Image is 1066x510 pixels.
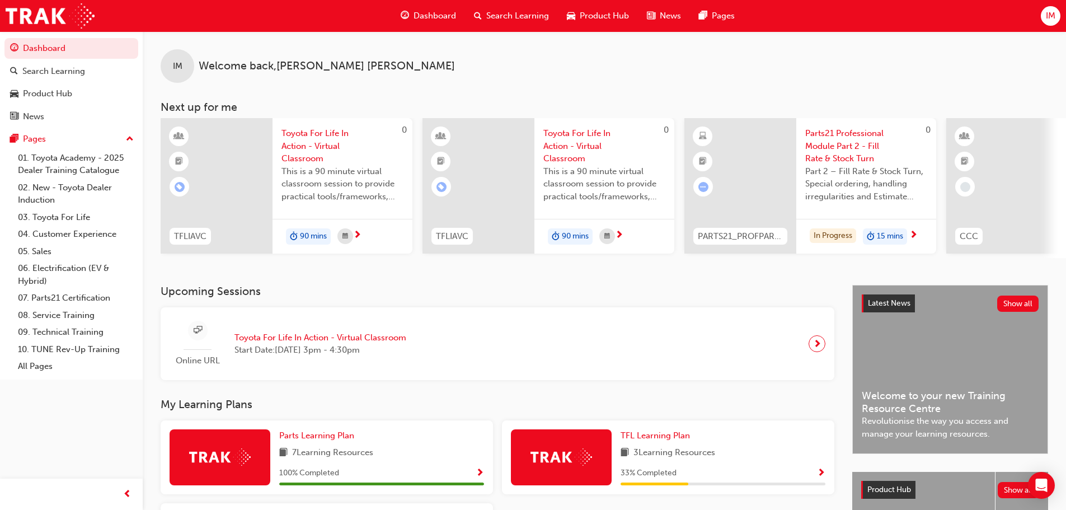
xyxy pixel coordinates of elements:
span: Latest News [868,298,910,308]
a: Parts Learning Plan [279,429,359,442]
span: TFLIAVC [174,230,206,243]
a: Product HubShow all [861,481,1039,499]
span: 90 mins [300,230,327,243]
span: search-icon [474,9,482,23]
span: Show Progress [476,469,484,479]
span: 33 % Completed [621,467,677,480]
span: next-icon [813,336,821,352]
button: Show Progress [476,466,484,480]
span: 3 Learning Resources [633,446,715,460]
span: sessionType_ONLINE_URL-icon [194,324,202,338]
span: Parts Learning Plan [279,431,354,441]
span: Show Progress [817,469,825,479]
span: Toyota For Life In Action - Virtual Classroom [543,127,665,165]
span: Pages [712,10,735,22]
span: guage-icon [401,9,409,23]
span: news-icon [647,9,655,23]
span: learningRecordVerb_ENROLL-icon [436,182,447,192]
a: 09. Technical Training [13,324,138,341]
span: book-icon [621,446,629,460]
div: Search Learning [22,65,85,78]
span: learningRecordVerb_NONE-icon [960,182,970,192]
span: book-icon [279,446,288,460]
span: up-icon [126,132,134,147]
button: IM [1041,6,1060,26]
span: IM [173,60,182,73]
span: learningResourceType_INSTRUCTOR_LED-icon [437,129,445,144]
span: duration-icon [867,230,875,244]
a: Product Hub [4,83,138,104]
span: 100 % Completed [279,467,339,480]
span: This is a 90 minute virtual classroom session to provide practical tools/frameworks, behaviours a... [281,165,403,203]
span: TFL Learning Plan [621,431,690,441]
span: duration-icon [290,230,298,244]
img: Trak [530,448,592,466]
button: Pages [4,129,138,149]
span: Product Hub [867,485,911,494]
span: booktick-icon [175,155,183,169]
div: In Progress [810,228,856,244]
span: Part 2 – Fill Rate & Stock Turn, Special ordering, handling irregularities and Estimate Time of A... [805,165,927,203]
a: guage-iconDashboard [392,4,465,27]
a: 01. Toyota Academy - 2025 Dealer Training Catalogue [13,149,138,179]
span: learningResourceType_INSTRUCTOR_LED-icon [961,129,969,144]
a: news-iconNews [638,4,690,27]
span: pages-icon [699,9,707,23]
a: 05. Sales [13,243,138,260]
a: 06. Electrification (EV & Hybrid) [13,260,138,289]
h3: Next up for me [143,101,1066,114]
span: car-icon [10,89,18,99]
span: learningRecordVerb_ATTEMPT-icon [698,182,708,192]
span: News [660,10,681,22]
img: Trak [6,3,95,29]
h3: Upcoming Sessions [161,285,834,298]
span: search-icon [10,67,18,77]
span: pages-icon [10,134,18,144]
a: pages-iconPages [690,4,744,27]
button: Show Progress [817,466,825,480]
a: 10. TUNE Rev-Up Training [13,341,138,358]
a: Latest NewsShow all [862,294,1039,312]
img: Trak [189,448,251,466]
a: search-iconSearch Learning [465,4,558,27]
a: Search Learning [4,61,138,82]
span: CCC [960,230,978,243]
span: 15 mins [877,230,903,243]
a: Dashboard [4,38,138,59]
div: News [23,110,44,123]
div: Open Intercom Messenger [1028,472,1055,499]
a: car-iconProduct Hub [558,4,638,27]
span: Welcome to your new Training Resource Centre [862,390,1039,415]
a: All Pages [13,358,138,375]
span: Toyota For Life In Action - Virtual Classroom [281,127,403,165]
span: calendar-icon [604,230,610,244]
span: This is a 90 minute virtual classroom session to provide practical tools/frameworks, behaviours a... [543,165,665,203]
div: Product Hub [23,87,72,100]
span: learningResourceType_ELEARNING-icon [699,129,707,144]
div: Pages [23,133,46,146]
a: 02. New - Toyota Dealer Induction [13,179,138,209]
span: Welcome back , [PERSON_NAME] [PERSON_NAME] [199,60,455,73]
span: next-icon [909,231,918,241]
a: Latest NewsShow allWelcome to your new Training Resource CentreRevolutionise the way you access a... [852,285,1048,454]
a: 0PARTS21_PROFPART2_0923_ELParts21 Professional Module Part 2 - Fill Rate & Stock TurnPart 2 – Fil... [684,118,936,254]
a: Online URLToyota For Life In Action - Virtual ClassroomStart Date:[DATE] 3pm - 4:30pm [170,316,825,372]
span: 0 [664,125,669,135]
button: Show all [997,296,1039,312]
span: prev-icon [123,488,132,502]
h3: My Learning Plans [161,398,834,411]
span: 0 [926,125,931,135]
span: Start Date: [DATE] 3pm - 4:30pm [234,344,406,357]
span: 0 [402,125,407,135]
span: guage-icon [10,44,18,54]
span: TFLIAVC [436,230,468,243]
span: IM [1046,10,1055,22]
button: DashboardSearch LearningProduct HubNews [4,36,138,129]
button: Show all [998,482,1040,498]
a: TFL Learning Plan [621,429,694,442]
span: car-icon [567,9,575,23]
a: 0TFLIAVCToyota For Life In Action - Virtual ClassroomThis is a 90 minute virtual classroom sessio... [161,118,412,254]
span: Search Learning [486,10,549,22]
